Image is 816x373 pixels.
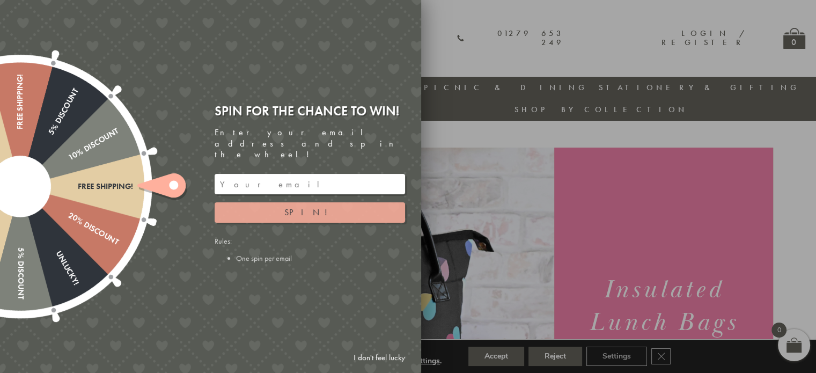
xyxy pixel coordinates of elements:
a: I don't feel lucky [348,348,410,368]
div: Enter your email address and spin the wheel! [215,127,405,160]
div: 5% Discount [16,86,80,188]
li: One spin per email [236,253,405,263]
input: Your email [215,174,405,194]
span: Spin! [284,207,335,218]
div: Free shipping! [20,182,133,191]
div: Spin for the chance to win! [215,103,405,119]
div: Unlucky! [16,184,80,286]
div: 20% Discount [18,182,120,247]
div: 10% Discount [18,126,120,191]
div: Free shipping! [16,74,25,187]
button: Spin! [215,202,405,223]
div: Rules: [215,236,405,263]
div: 5% Discount [16,187,25,299]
